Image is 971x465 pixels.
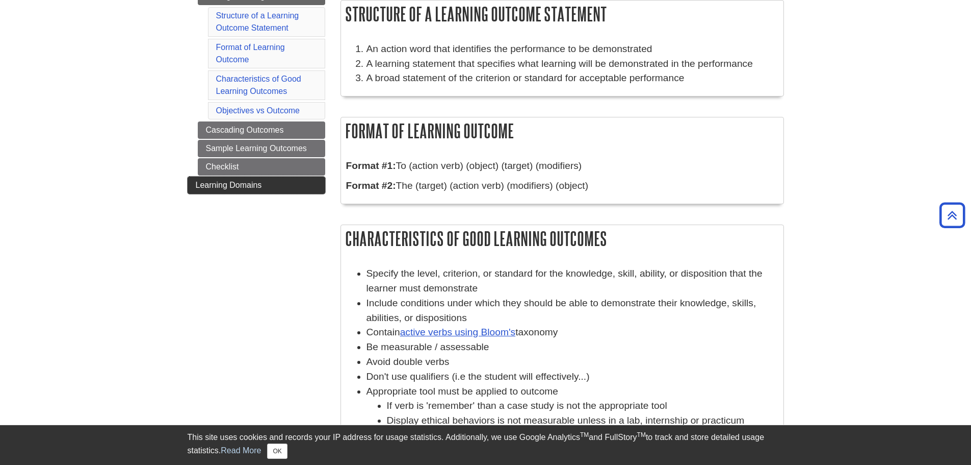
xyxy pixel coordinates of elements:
[366,325,778,340] li: Contain taxonomy
[936,208,968,222] a: Back to Top
[366,370,778,384] li: Don't use qualifiers (i.e the student will effectively...)
[387,399,778,413] li: If verb is 'remember' than a case study is not the appropriate tool
[346,179,778,193] p: The (target) (action verb) (modifiers) (object)
[387,413,778,428] li: Display ethical behaviors is not measurable unless in a lab, internship or practicum
[216,43,285,64] a: Format of Learning Outcome
[216,75,301,95] a: Characteristics of Good Learning Outcomes
[267,444,287,459] button: Close
[196,181,262,189] span: Learning Domains
[198,158,325,176] a: Checklist
[216,106,300,115] a: Objectives vs Outcome
[198,140,325,157] a: Sample Learning Outcomes
[198,121,325,139] a: Cascading Outcomes
[188,431,784,459] div: This site uses cookies and records your IP address for usage statistics. Additionally, we use Goo...
[400,327,516,337] a: active verbs using Bloom's
[346,160,396,171] strong: Format #1:
[341,1,783,28] h2: Structure of a Learning Outcome Statement
[216,11,299,32] a: Structure of a Learning Outcome Statement
[188,177,325,194] a: Learning Domains
[341,117,783,144] h2: Format of Learning Outcome
[366,355,778,370] li: Avoid double verbs
[366,266,778,296] li: Specify the level, criterion, or standard for the knowledge, skill, ability, or disposition that ...
[346,180,396,191] strong: Format #2:
[366,71,778,86] li: A broad statement of the criterion or standard for acceptable performance
[346,159,778,174] p: To (action verb) (object) (target) (modifiers)
[341,225,783,252] h2: Characteristics of Good Learning Outcomes
[637,431,646,438] sup: TM
[366,296,778,326] li: Include conditions under which they should be able to demonstrate their knowledge, skills, abilit...
[221,446,261,455] a: Read More
[366,384,778,458] li: Appropriate tool must be applied to outcome
[366,42,778,57] li: An action word that identifies the performance to be demonstrated
[366,340,778,355] li: Be measurable / assessable
[580,431,589,438] sup: TM
[366,57,778,71] li: A learning statement that specifies what learning will be demonstrated in the performance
